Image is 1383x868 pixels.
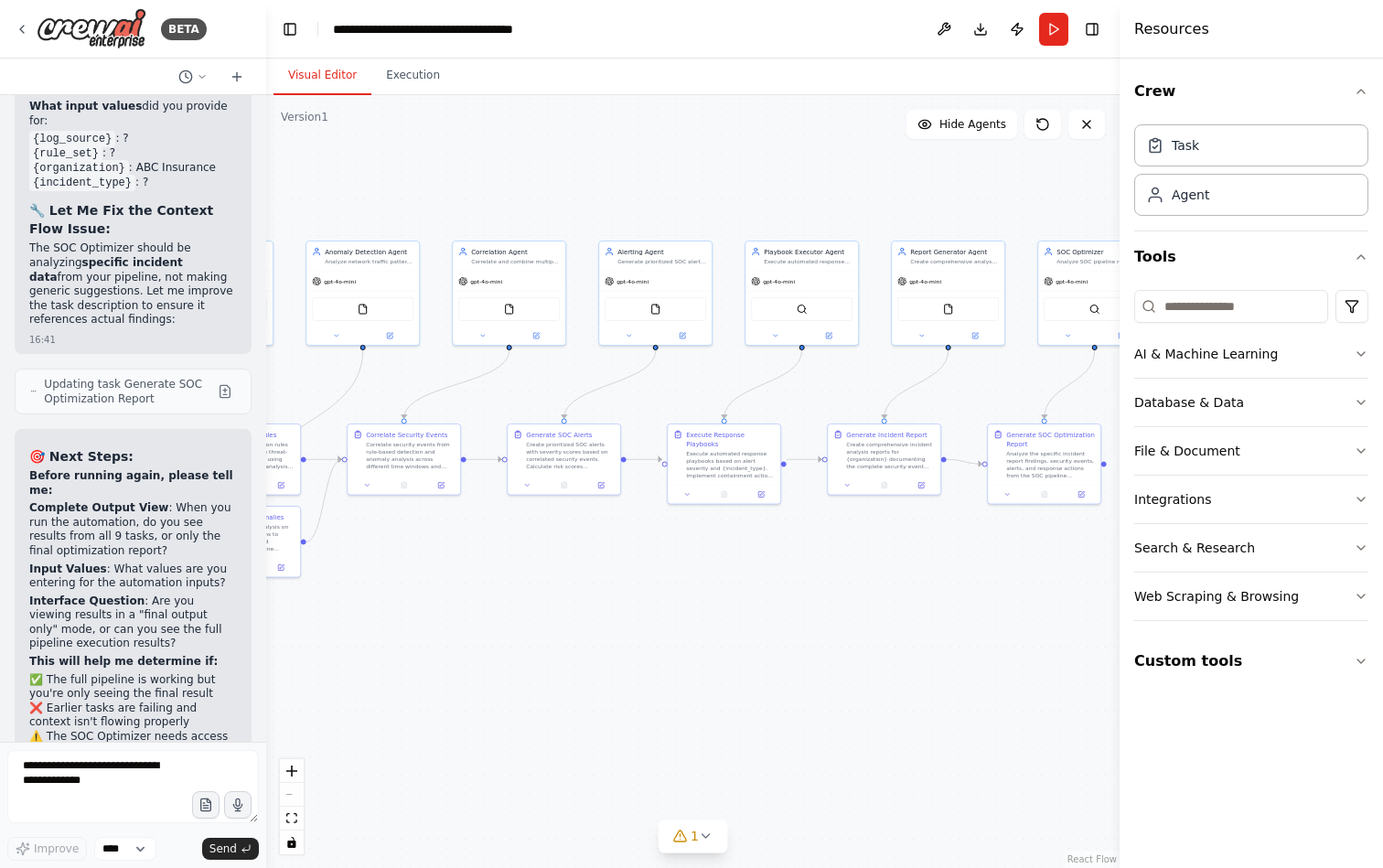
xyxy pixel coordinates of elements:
button: Search & Research [1134,524,1368,572]
button: Tools [1134,231,1368,283]
div: Version 1 [281,110,328,124]
div: Execute automated response playbooks based on alert severity and {incident_type}. Implement conta... [686,450,775,479]
button: zoom in [280,759,304,783]
p: : Are you viewing results in a "final output only" mode, or can you see the full pipeline executi... [29,595,237,651]
g: Edge from f18d0c0f-7f6d-40f5-a12f-773aa4b012c3 to f9c923a1-c459-4bc2-bc86-eda344ad0db9 [880,350,953,419]
strong: 🎯 Next Steps: [29,449,134,464]
g: Edge from b72e186d-2a30-45fa-a542-bb653f236695 to 7983157f-9f72-422c-b4d0-51b02321183a [306,455,342,464]
span: Improve [34,841,79,856]
g: Edge from e260024e-23d4-4596-84ed-7fcb383cd53f to 7983157f-9f72-422c-b4d0-51b02321183a [400,350,514,419]
span: gpt-4o-mini [763,278,795,285]
button: Open in side panel [949,330,1002,341]
div: 16:41 [29,333,56,347]
button: Improve [7,837,87,861]
g: Edge from c955a479-4c93-40cf-911b-0e909a013dc3 to ea0e4108-6009-495a-bb30-fa95abb47009 [560,350,660,419]
h4: Resources [1134,18,1209,40]
div: Generate SOC Optimization ReportAnalyze the specific incident report findings, security events, a... [987,423,1101,505]
img: SerperDevTool [797,304,808,315]
button: Hide left sidebar [277,16,303,42]
div: Integrations [1134,490,1211,509]
button: Database & Data [1134,379,1368,426]
li: ⚠️ The SOC Optimizer needs access to intermediate files/outputs [29,730,237,758]
button: Hide Agents [906,110,1017,139]
div: Agent [1172,186,1209,204]
button: Open in side panel [745,489,777,500]
button: AI & Machine Learning [1134,330,1368,378]
div: Execute Response PlaybooksExecute automated response playbooks based on alert severity and {incid... [667,423,781,505]
li: : ? [29,132,237,146]
button: Open in side panel [265,480,296,491]
div: Apply security detection rules from {rule_set} to the threat-enriched firewall data using automat... [206,441,295,470]
div: Generate SOC AlertsCreate prioritized SOC alerts with severity scores based on correlated securit... [507,423,621,496]
g: Edge from 7983157f-9f72-422c-b4d0-51b02321183a to ea0e4108-6009-495a-bb30-fa95abb47009 [466,455,502,464]
div: Detect Traffic Anomalies [206,512,284,521]
a: React Flow attribution [1067,854,1117,864]
div: Report Generator AgentCreate comprehensive analyst reports documenting security incidents, includ... [891,241,1005,346]
g: Edge from b82a8695-d352-498d-8686-cde597b28d4a to 3563610b-1aac-4592-ba4d-ed889520f58c [1040,350,1099,419]
li: : ABC Insurance [29,161,237,176]
li: : ? [29,176,237,190]
div: File & Document [1134,442,1240,460]
button: No output available [385,480,423,491]
strong: Before running again, please tell me: [29,469,233,497]
button: No output available [865,480,904,491]
button: Visual Editor [273,57,371,95]
div: Create prioritized SOC alerts with severity scores based on correlated security events. Calculate... [526,441,615,470]
div: Apply Detection RulesApply security detection rules from {rule_set} to the threat-enriched firewa... [187,423,301,496]
button: Open in side panel [1096,330,1148,341]
div: Playbook Executor AgentExecute automated response playbooks based on alert severity and type, inc... [745,241,859,346]
div: Perform statistical analysis on network traffic patterns to identify anomalies and deviations fro... [206,523,295,552]
li: ✅ The full pipeline is working but you're only seeing the final result [29,673,237,702]
div: Database & Data [1134,393,1244,412]
code: {log_source} [29,131,115,147]
div: Crew [1134,117,1368,230]
div: Correlate security events from rule-based detection and anomaly analysis across different time wi... [366,441,455,470]
div: Apply Detection Rules [206,430,276,439]
g: Edge from 36100b20-299c-4f0c-a10a-a316fecfd002 to 7983157f-9f72-422c-b4d0-51b02321183a [306,455,342,546]
span: gpt-4o-mini [1056,278,1088,285]
div: SOC OptimizerAnalyze SOC pipeline results and generate optimization recommendations for {organiza... [1037,241,1152,346]
button: Hide right sidebar [1079,16,1105,42]
div: Execute automated response playbooks based on alert severity and type, including actions like IP ... [764,258,852,265]
button: Upload files [192,791,220,819]
code: {incident_type} [29,175,135,191]
strong: Interface Question [29,595,145,607]
strong: Complete Output View [29,501,168,514]
div: Generate prioritized SOC alerts with severity scores and risk assessments for correlated security... [617,258,706,265]
button: Open in side panel [364,330,416,341]
button: Open in side panel [425,480,456,491]
button: Crew [1134,66,1368,117]
div: Task [1172,136,1199,155]
div: Alerting Agent [617,247,706,256]
div: Playbook Executor Agent [764,247,852,256]
div: Correlate and combine multiple security events across different sessions and time windows to iden... [471,258,560,265]
div: Apply correlation rules and detection logic to enriched firewall data, identifying security event... [178,258,267,265]
strong: Input Values [29,563,107,575]
button: File & Document [1134,427,1368,475]
button: Switch to previous chat [171,66,215,88]
div: Analyze network traffic patterns to identify statistical anomalies and deviations from baseline b... [325,258,413,265]
span: gpt-4o-mini [616,278,649,285]
li: : ? [29,146,237,161]
div: Anomaly Detection AgentAnalyze network traffic patterns to identify statistical anomalies and dev... [306,241,420,346]
button: Open in side panel [510,330,563,341]
g: Edge from d1a7ad13-5b63-4ad2-b4f6-0e71e7b14b0b to 3b93db96-6a09-48be-a375-29ea90ac1ce1 [720,350,807,419]
g: Edge from f9c923a1-c459-4bc2-bc86-eda344ad0db9 to 3563610b-1aac-4592-ba4d-ed889520f58c [947,455,982,468]
button: Open in side panel [657,330,709,341]
div: Create comprehensive incident analysis reports for {organization} documenting the complete securi... [846,441,935,470]
div: Generate SOC Optimization Report [1006,430,1095,448]
div: Anomaly Detection Agent [325,247,413,256]
div: Rule Engine Agent [178,247,267,256]
strong: This will help me determine if: [29,655,218,668]
button: 1 [658,820,728,853]
div: Tools [1134,283,1368,636]
code: {organization} [29,160,129,177]
div: AI & Machine Learning [1134,345,1278,363]
div: Alerting AgentGenerate prioritized SOC alerts with severity scores and risk assessments for corre... [598,241,713,346]
div: Correlation Agent [471,247,560,256]
div: Analyze SOC pipeline results and generate optimization recommendations for {organization} to impr... [1056,258,1145,265]
div: React Flow controls [280,759,304,854]
p: : When you run the automation, do you see results from all 9 tasks, or only the final optimizatio... [29,501,237,558]
div: Correlate Security EventsCorrelate security events from rule-based detection and anomaly analysis... [347,423,461,496]
button: Start a new chat [222,66,252,88]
